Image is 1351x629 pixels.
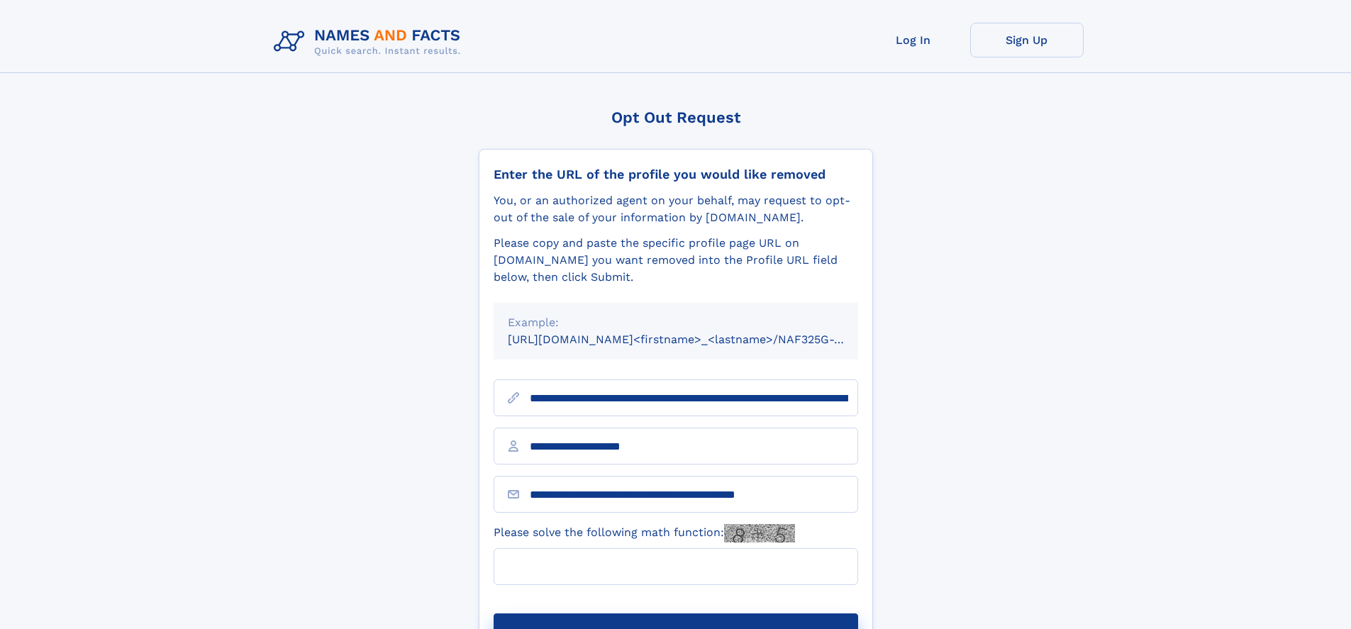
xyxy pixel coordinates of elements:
[857,23,970,57] a: Log In
[268,23,472,61] img: Logo Names and Facts
[494,167,858,182] div: Enter the URL of the profile you would like removed
[494,235,858,286] div: Please copy and paste the specific profile page URL on [DOMAIN_NAME] you want removed into the Pr...
[970,23,1084,57] a: Sign Up
[494,524,795,542] label: Please solve the following math function:
[508,333,885,346] small: [URL][DOMAIN_NAME]<firstname>_<lastname>/NAF325G-xxxxxxxx
[494,192,858,226] div: You, or an authorized agent on your behalf, may request to opt-out of the sale of your informatio...
[508,314,844,331] div: Example:
[479,108,873,126] div: Opt Out Request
